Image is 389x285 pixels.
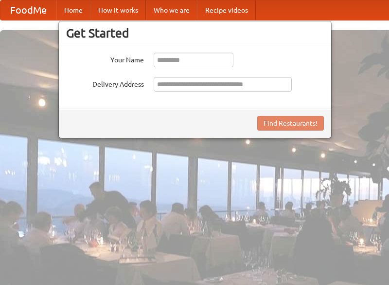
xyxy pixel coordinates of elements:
a: Who we are [146,0,197,20]
a: FoodMe [0,0,56,20]
a: Home [56,0,90,20]
h3: Get Started [66,26,324,40]
a: How it works [90,0,146,20]
label: Your Name [66,53,144,65]
a: Recipe videos [197,0,256,20]
label: Delivery Address [66,77,144,89]
button: Find Restaurants! [257,116,324,131]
